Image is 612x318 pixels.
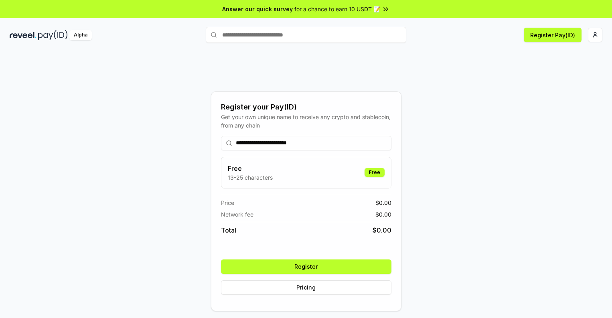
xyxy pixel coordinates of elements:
[365,168,385,177] div: Free
[221,225,236,235] span: Total
[294,5,380,13] span: for a chance to earn 10 USDT 📝
[375,198,391,207] span: $ 0.00
[221,101,391,113] div: Register your Pay(ID)
[221,280,391,295] button: Pricing
[222,5,293,13] span: Answer our quick survey
[228,173,273,182] p: 13-25 characters
[69,30,92,40] div: Alpha
[375,210,391,219] span: $ 0.00
[373,225,391,235] span: $ 0.00
[524,28,582,42] button: Register Pay(ID)
[221,198,234,207] span: Price
[10,30,36,40] img: reveel_dark
[38,30,68,40] img: pay_id
[221,210,253,219] span: Network fee
[228,164,273,173] h3: Free
[221,259,391,274] button: Register
[221,113,391,130] div: Get your own unique name to receive any crypto and stablecoin, from any chain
